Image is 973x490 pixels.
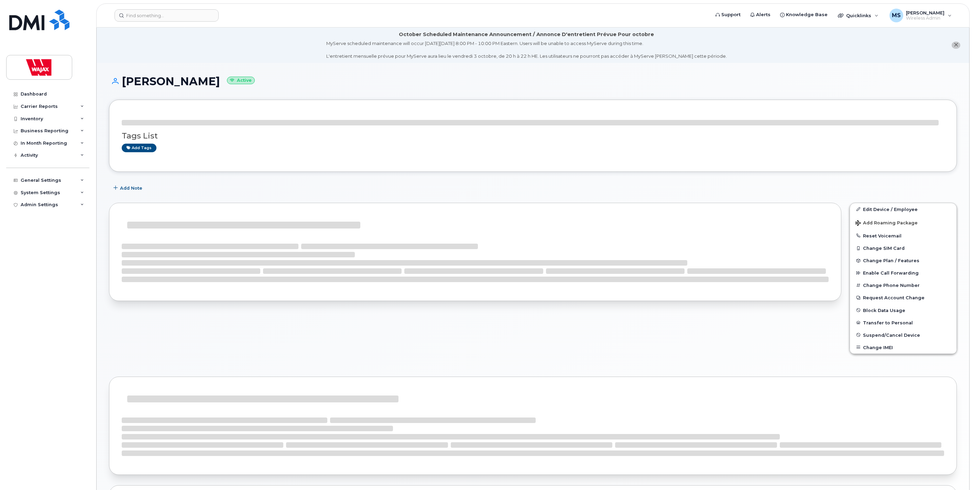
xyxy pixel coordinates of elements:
[952,42,960,49] button: close notification
[850,254,956,267] button: Change Plan / Features
[850,329,956,341] button: Suspend/Cancel Device
[850,215,956,230] button: Add Roaming Package
[122,144,156,152] a: Add tags
[863,270,919,276] span: Enable Call Forwarding
[850,203,956,215] a: Edit Device / Employee
[122,132,944,140] h3: Tags List
[855,220,918,227] span: Add Roaming Package
[326,40,727,59] div: MyServe scheduled maintenance will occur [DATE][DATE] 8:00 PM - 10:00 PM Eastern. Users will be u...
[109,75,957,87] h1: [PERSON_NAME]
[863,258,919,263] span: Change Plan / Features
[863,332,920,337] span: Suspend/Cancel Device
[109,182,148,194] button: Add Note
[850,304,956,316] button: Block Data Usage
[850,341,956,354] button: Change IMEI
[227,77,255,85] small: Active
[399,31,654,38] div: October Scheduled Maintenance Announcement / Annonce D'entretient Prévue Pour octobre
[850,267,956,279] button: Enable Call Forwarding
[120,185,142,191] span: Add Note
[850,279,956,291] button: Change Phone Number
[850,242,956,254] button: Change SIM Card
[850,291,956,304] button: Request Account Change
[850,230,956,242] button: Reset Voicemail
[850,316,956,329] button: Transfer to Personal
